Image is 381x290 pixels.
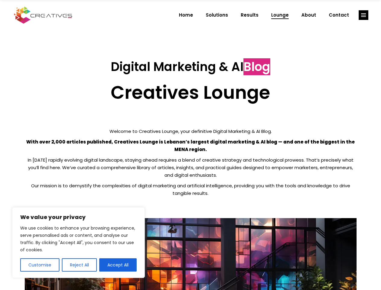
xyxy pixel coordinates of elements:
[265,7,295,23] a: Lounge
[206,7,228,23] span: Solutions
[25,182,357,197] p: Our mission is to demystify the complexities of digital marketing and artificial intelligence, pr...
[241,7,259,23] span: Results
[20,224,137,253] p: We use cookies to enhance your browsing experience, serve personalised ads or content, and analys...
[322,7,355,23] a: Contact
[301,7,316,23] span: About
[173,7,199,23] a: Home
[99,258,137,272] button: Accept All
[25,82,357,103] h2: Creatives Lounge
[13,6,74,24] img: Creatives
[20,214,137,221] p: We value your privacy
[20,258,59,272] button: Customise
[329,7,349,23] span: Contact
[234,7,265,23] a: Results
[12,207,145,278] div: We value your privacy
[62,258,97,272] button: Reject All
[243,58,270,75] span: Blog
[271,7,289,23] span: Lounge
[25,127,357,135] p: Welcome to Creatives Lounge, your definitive Digital Marketing & AI Blog.
[295,7,322,23] a: About
[25,60,357,74] h3: Digital Marketing & AI
[359,10,368,20] a: link
[25,156,357,179] p: In [DATE] rapidly evolving digital landscape, staying ahead requires a blend of creative strategy...
[199,7,234,23] a: Solutions
[26,139,355,153] strong: With over 2,000 articles published, Creatives Lounge is Lebanon’s largest digital marketing & AI ...
[179,7,193,23] span: Home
